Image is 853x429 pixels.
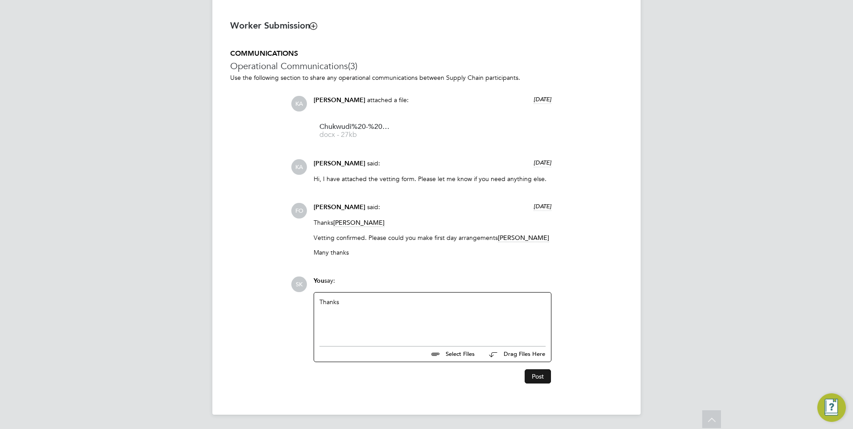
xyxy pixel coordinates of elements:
[291,203,307,219] span: FO
[314,219,551,227] p: Thanks
[367,96,409,104] span: attached a file:
[291,159,307,175] span: KA
[314,234,551,242] p: Vetting confirmed. Please could you make first day arrangements
[291,96,307,111] span: KA
[319,132,391,138] span: docx - 27kb
[348,60,357,72] span: (3)
[230,20,317,31] b: Worker Submission
[534,202,551,210] span: [DATE]
[314,203,365,211] span: [PERSON_NAME]
[319,124,391,130] span: Chukwudi%20-%20Candidate%20Vetting%20Form%20-%20New
[314,96,365,104] span: [PERSON_NAME]
[314,277,324,285] span: You
[230,60,623,72] h3: Operational Communications
[367,203,380,211] span: said:
[291,276,307,292] span: SK
[319,298,546,336] div: Thanks
[319,124,391,138] a: Chukwudi%20-%20Candidate%20Vetting%20Form%20-%20New docx - 27kb
[482,345,546,364] button: Drag Files Here
[230,74,623,82] p: Use the following section to share any operational communications between Supply Chain participants.
[333,219,385,227] span: [PERSON_NAME]
[498,234,549,242] span: [PERSON_NAME]
[314,276,551,292] div: say:
[367,159,380,167] span: said:
[314,248,551,256] p: Many thanks
[525,369,551,384] button: Post
[534,159,551,166] span: [DATE]
[314,175,551,183] p: Hi, I have attached the vetting form. Please let me know if you need anything else.
[534,95,551,103] span: [DATE]
[817,393,846,422] button: Engage Resource Center
[230,49,623,58] h5: COMMUNICATIONS
[314,160,365,167] span: [PERSON_NAME]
